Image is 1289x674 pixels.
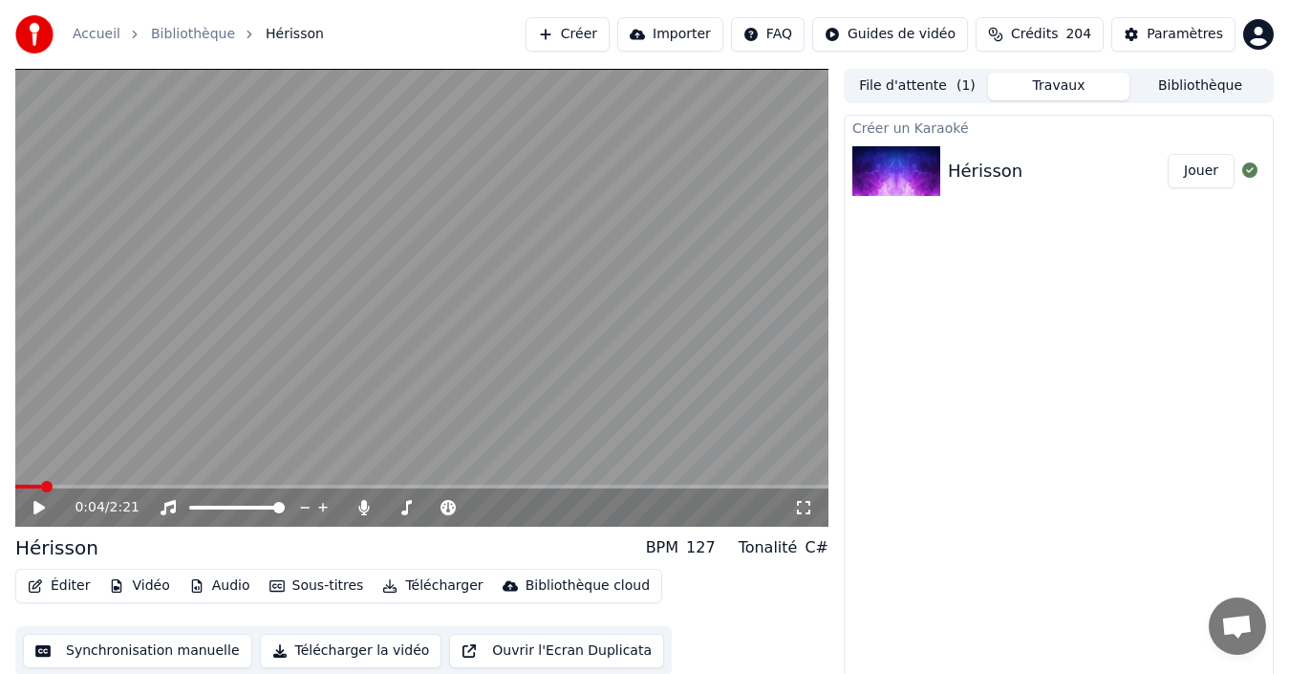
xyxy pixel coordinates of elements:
[812,17,968,52] button: Guides de vidéo
[375,573,490,599] button: Télécharger
[976,17,1104,52] button: Crédits204
[845,116,1273,139] div: Créer un Karaoké
[1209,598,1266,655] div: Ouvrir le chat
[1147,25,1223,44] div: Paramètres
[686,536,716,559] div: 127
[75,498,120,517] div: /
[948,158,1022,185] div: Hérisson
[1129,73,1271,100] button: Bibliothèque
[847,73,988,100] button: File d'attente
[526,17,610,52] button: Créer
[526,576,650,596] div: Bibliothèque cloud
[1168,154,1235,188] button: Jouer
[75,498,104,517] span: 0:04
[260,634,442,668] button: Télécharger la vidéo
[266,25,324,44] span: Hérisson
[151,25,235,44] a: Bibliothèque
[20,573,97,599] button: Éditer
[739,536,798,559] div: Tonalité
[73,25,324,44] nav: breadcrumb
[110,498,140,517] span: 2:21
[101,573,177,599] button: Vidéo
[1111,17,1235,52] button: Paramètres
[23,634,252,668] button: Synchronisation manuelle
[15,534,98,561] div: Hérisson
[449,634,664,668] button: Ouvrir l'Ecran Duplicata
[73,25,120,44] a: Accueil
[182,573,258,599] button: Audio
[731,17,805,52] button: FAQ
[805,536,828,559] div: C#
[646,536,678,559] div: BPM
[988,73,1129,100] button: Travaux
[956,76,976,96] span: ( 1 )
[1011,25,1058,44] span: Crédits
[262,573,372,599] button: Sous-titres
[1065,25,1091,44] span: 204
[15,15,54,54] img: youka
[617,17,723,52] button: Importer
